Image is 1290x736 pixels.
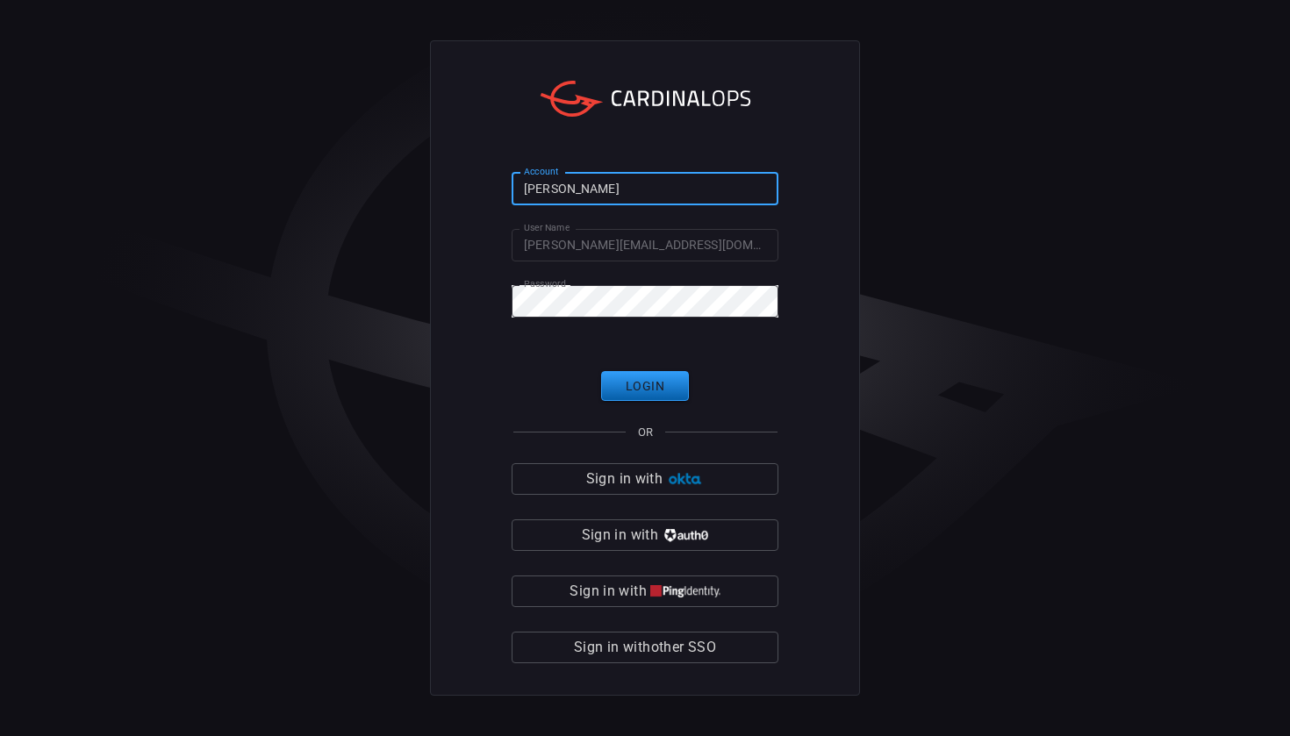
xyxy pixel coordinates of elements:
[638,425,653,439] span: OR
[570,579,646,604] span: Sign in with
[582,523,658,547] span: Sign in with
[512,575,778,607] button: Sign in with
[524,277,566,290] label: Password
[512,519,778,551] button: Sign in with
[512,173,778,205] input: Type your account
[666,473,704,486] img: Ad5vKXme8s1CQAAAABJRU5ErkJggg==
[601,371,689,402] button: Login
[650,585,720,598] img: quu4iresuhQAAAABJRU5ErkJggg==
[512,229,778,261] input: Type your user name
[524,221,570,234] label: User Name
[512,463,778,495] button: Sign in with
[512,632,778,663] button: Sign in withother SSO
[574,635,716,660] span: Sign in with other SSO
[586,467,663,491] span: Sign in with
[662,529,708,542] img: vP8Hhh4KuCH8AavWKdZY7RZgAAAAASUVORK5CYII=
[524,165,559,178] label: Account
